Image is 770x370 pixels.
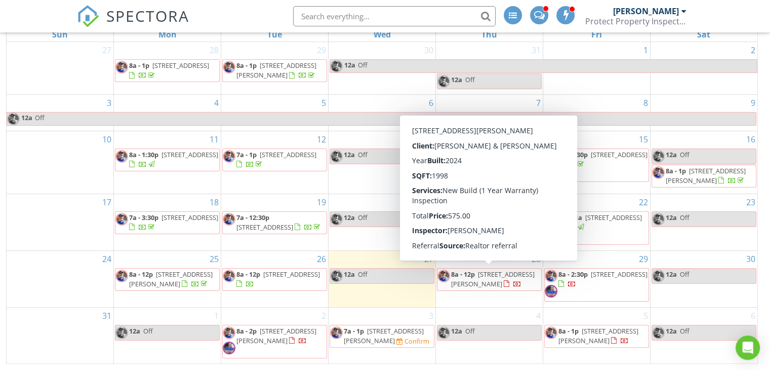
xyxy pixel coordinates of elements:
img: 20250324_184036.jpg [545,285,557,298]
span: [STREET_ADDRESS][PERSON_NAME] [451,270,535,288]
a: Go to September 6, 2025 [749,308,757,324]
span: [STREET_ADDRESS] [585,213,642,222]
span: 7a - 11a [558,213,582,222]
td: Go to August 30, 2025 [650,250,757,307]
a: 7a - 1p [STREET_ADDRESS][PERSON_NAME] Confirm [330,325,434,348]
input: Search everything... [293,6,496,26]
img: 20250308_135733.jpg [652,166,665,179]
a: Tuesday [265,27,284,42]
td: Go to August 10, 2025 [7,131,114,194]
td: Go to September 2, 2025 [221,307,329,364]
span: [STREET_ADDRESS] [236,223,293,232]
a: Go to August 9, 2025 [749,95,757,111]
td: Go to August 24, 2025 [7,250,114,307]
td: Go to July 29, 2025 [221,42,329,95]
a: Go to August 28, 2025 [530,251,543,267]
a: 8a - 1:30p [STREET_ADDRESS][PERSON_NAME] [451,213,540,232]
img: 20250308_135733.jpg [115,61,128,73]
a: 8a - 2:30p [STREET_ADDRESS] [558,270,647,288]
td: Go to August 17, 2025 [7,194,114,250]
td: Go to August 15, 2025 [543,131,650,194]
a: 8a - 1p [STREET_ADDRESS][PERSON_NAME] [652,165,756,188]
span: [STREET_ADDRESS][PERSON_NAME] [344,326,424,345]
td: Go to September 1, 2025 [114,307,221,364]
span: 7a - 1p [236,150,257,159]
span: Off [358,270,368,279]
td: Go to August 25, 2025 [114,250,221,307]
a: Go to August 31, 2025 [100,308,113,324]
a: Go to August 7, 2025 [534,95,543,111]
span: Off [680,150,690,159]
span: Off [358,150,368,159]
span: 8a - 2p [236,326,257,336]
td: Go to August 27, 2025 [329,250,436,307]
span: 12a [666,213,677,222]
span: Off [680,326,690,336]
td: Go to August 2, 2025 [650,42,757,95]
a: 7a - 11a [STREET_ADDRESS] [437,149,542,171]
td: Go to August 16, 2025 [650,131,757,194]
span: [STREET_ADDRESS] [478,150,535,159]
span: [STREET_ADDRESS] [263,270,320,279]
td: Go to August 14, 2025 [435,131,543,194]
a: Go to August 4, 2025 [212,95,221,111]
img: 20250308_135733.jpg [652,326,665,339]
img: 20250308_135733.jpg [223,150,235,163]
a: 8a - 1p [STREET_ADDRESS] [129,61,209,80]
a: Go to August 27, 2025 [422,251,435,267]
img: 20250308_135733.jpg [7,113,20,125]
a: Go to August 1, 2025 [641,42,650,58]
a: Go to August 24, 2025 [100,251,113,267]
img: 20250308_135733.jpg [115,270,128,282]
a: Go to September 5, 2025 [641,308,650,324]
img: 20250308_135733.jpg [223,270,235,282]
div: [PERSON_NAME] [613,6,679,16]
td: Go to August 6, 2025 [329,94,436,131]
a: 8a - 12p [STREET_ADDRESS][PERSON_NAME] [129,270,213,288]
img: 20250308_135733.jpg [330,213,343,226]
td: Go to August 28, 2025 [435,250,543,307]
td: Go to July 31, 2025 [435,42,543,95]
a: Go to July 27, 2025 [100,42,113,58]
a: Saturday [695,27,712,42]
a: 7a - 12:30p [STREET_ADDRESS] [222,211,327,234]
img: 20250308_135733.jpg [115,326,128,339]
td: Go to August 21, 2025 [435,194,543,250]
img: 20250308_135733.jpg [437,270,450,282]
a: 7a - 3:30p [STREET_ADDRESS] [129,213,218,232]
span: [STREET_ADDRESS][PERSON_NAME] [666,166,746,185]
span: Off [680,270,690,279]
a: Go to August 14, 2025 [530,131,543,147]
td: Go to August 3, 2025 [7,94,114,131]
a: 8a - 2p [STREET_ADDRESS][PERSON_NAME] [222,325,327,358]
img: 20250308_135733.jpg [223,213,235,226]
span: [STREET_ADDRESS] [260,150,316,159]
div: Protect Property Inspections [585,16,686,26]
a: 8a - 12p [STREET_ADDRESS][PERSON_NAME] [115,268,220,291]
span: 8a - 1:30p [129,150,158,159]
span: 12a [344,213,355,222]
a: Go to August 30, 2025 [744,251,757,267]
img: 20250324_184036.jpg [545,165,557,178]
span: 7a - 12:30p [236,213,269,222]
a: 7a - 1p [STREET_ADDRESS] [222,149,327,171]
a: SPECTORA [77,14,189,35]
td: Go to August 18, 2025 [114,194,221,250]
span: 8a - 1p [129,61,149,70]
a: 8a - 2:30p [STREET_ADDRESS] [544,268,649,302]
div: Open Intercom Messenger [736,336,760,360]
td: Go to September 4, 2025 [435,307,543,364]
img: 20250308_135733.jpg [330,60,343,72]
a: Go to August 23, 2025 [744,194,757,210]
div: Confirm [404,337,429,345]
span: 8a - 12p [451,270,475,279]
span: 12a [666,270,677,279]
td: Go to August 12, 2025 [221,131,329,194]
td: Go to July 30, 2025 [329,42,436,95]
td: Go to July 28, 2025 [114,42,221,95]
span: 8a - 12p [129,270,153,279]
a: Go to September 1, 2025 [212,308,221,324]
a: 7a - 11a [STREET_ADDRESS] [544,211,649,245]
a: 8a - 12p [STREET_ADDRESS][PERSON_NAME] [451,270,535,288]
span: 12a [666,150,677,159]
